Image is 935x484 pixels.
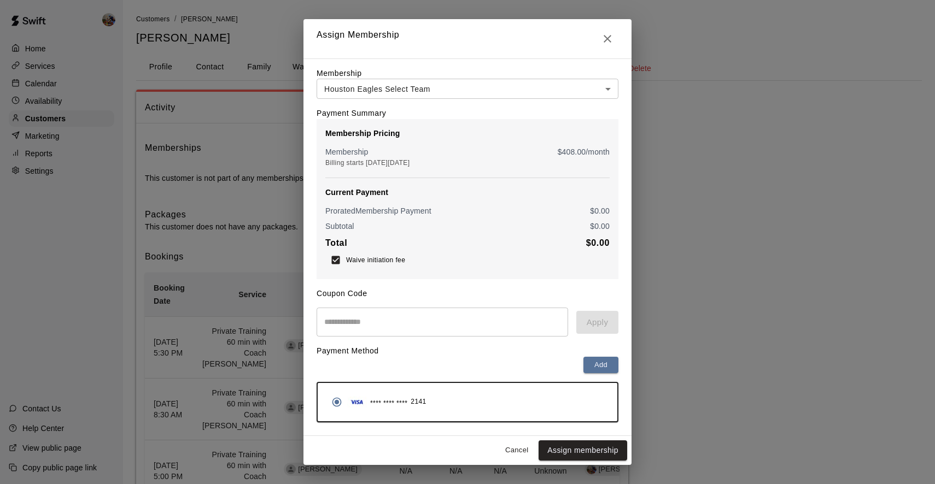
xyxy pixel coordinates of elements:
[317,346,379,355] label: Payment Method
[590,205,610,216] p: $ 0.00
[317,109,386,117] label: Payment Summary
[303,19,632,58] h2: Assign Membership
[590,221,610,232] p: $ 0.00
[325,128,610,139] p: Membership Pricing
[586,238,610,247] b: $ 0.00
[325,205,431,216] p: Prorated Membership Payment
[539,440,627,461] button: Assign membership
[325,159,410,167] span: Billing starts [DATE][DATE]
[317,79,618,99] div: Houston Eagles Select Team
[558,146,610,157] p: $ 408.00 /month
[325,187,610,198] p: Current Payment
[346,256,405,264] span: Waive initiation fee
[325,146,369,157] p: Membership
[411,397,426,408] span: 2141
[499,442,534,459] button: Cancel
[597,28,618,50] button: Close
[583,357,618,374] button: Add
[317,69,362,78] label: Membership
[347,397,367,408] img: Credit card brand logo
[325,238,347,247] b: Total
[317,289,367,298] label: Coupon Code
[325,221,354,232] p: Subtotal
